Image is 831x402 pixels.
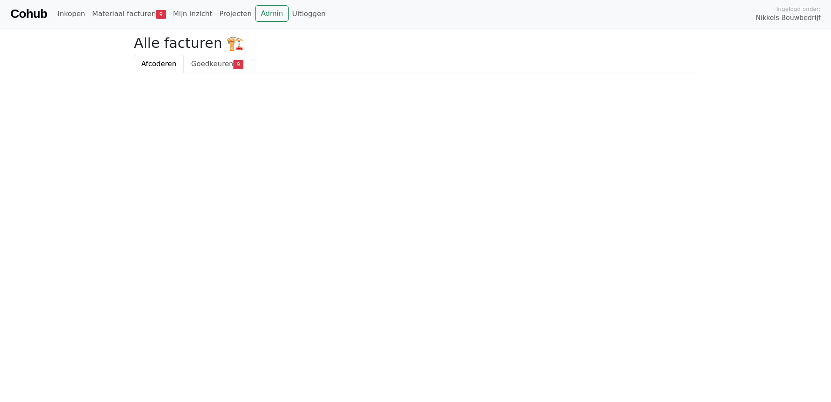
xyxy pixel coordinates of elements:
a: Materiaal facturen9 [89,5,170,23]
span: Ingelogd onder: [776,5,821,13]
a: Admin [255,5,289,22]
span: 9 [233,60,243,69]
a: Cohub [10,3,47,24]
h2: Alle facturen 🏗️ [134,35,697,51]
a: Uitloggen [289,5,329,23]
span: Goedkeuren [191,60,233,68]
a: Afcoderen [134,55,184,73]
span: 9 [156,10,166,19]
a: Mijn inzicht [170,5,216,23]
a: Inkopen [54,5,88,23]
span: Nikkels Bouwbedrijf [756,13,821,23]
a: Goedkeuren9 [184,55,251,73]
span: Afcoderen [141,60,176,68]
a: Projecten [216,5,255,23]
